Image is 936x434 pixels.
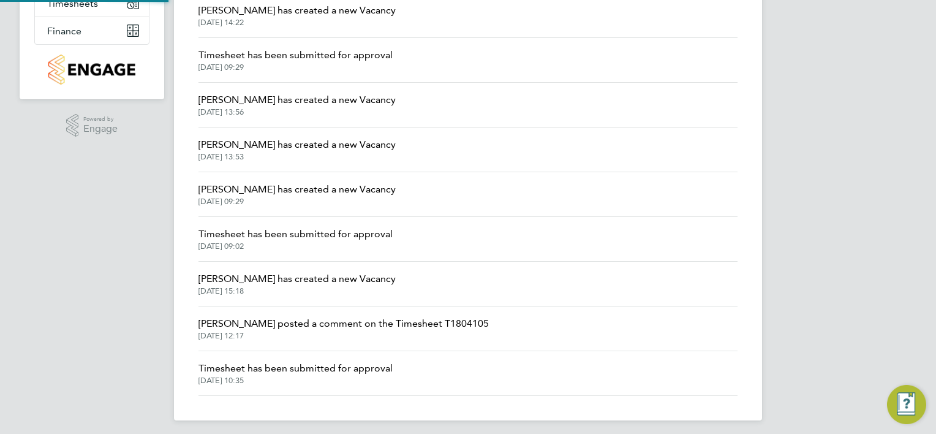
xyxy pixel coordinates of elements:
[34,55,149,85] a: Go to home page
[198,48,393,72] a: Timesheet has been submitted for approval[DATE] 09:29
[47,25,81,37] span: Finance
[198,272,396,286] span: [PERSON_NAME] has created a new Vacancy
[198,18,396,28] span: [DATE] 14:22
[198,182,396,197] span: [PERSON_NAME] has created a new Vacancy
[198,137,396,152] span: [PERSON_NAME] has created a new Vacancy
[83,114,118,124] span: Powered by
[198,63,393,72] span: [DATE] 09:29
[198,316,489,341] a: [PERSON_NAME] posted a comment on the Timesheet T1804105[DATE] 12:17
[198,331,489,341] span: [DATE] 12:17
[198,316,489,331] span: [PERSON_NAME] posted a comment on the Timesheet T1804105
[198,152,396,162] span: [DATE] 13:53
[198,361,393,376] span: Timesheet has been submitted for approval
[198,3,396,18] span: [PERSON_NAME] has created a new Vacancy
[198,227,393,242] span: Timesheet has been submitted for approval
[198,93,396,107] span: [PERSON_NAME] has created a new Vacancy
[198,137,396,162] a: [PERSON_NAME] has created a new Vacancy[DATE] 13:53
[48,55,135,85] img: countryside-properties-logo-retina.png
[66,114,118,137] a: Powered byEngage
[198,3,396,28] a: [PERSON_NAME] has created a new Vacancy[DATE] 14:22
[887,385,926,424] button: Engage Resource Center
[198,361,393,386] a: Timesheet has been submitted for approval[DATE] 10:35
[198,48,393,63] span: Timesheet has been submitted for approval
[198,197,396,207] span: [DATE] 09:29
[198,182,396,207] a: [PERSON_NAME] has created a new Vacancy[DATE] 09:29
[198,272,396,296] a: [PERSON_NAME] has created a new Vacancy[DATE] 15:18
[198,107,396,117] span: [DATE] 13:56
[198,227,393,251] a: Timesheet has been submitted for approval[DATE] 09:02
[198,93,396,117] a: [PERSON_NAME] has created a new Vacancy[DATE] 13:56
[35,17,149,44] button: Finance
[198,286,396,296] span: [DATE] 15:18
[83,124,118,134] span: Engage
[198,376,393,386] span: [DATE] 10:35
[198,242,393,251] span: [DATE] 09:02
